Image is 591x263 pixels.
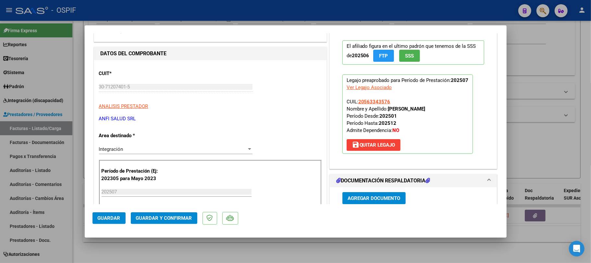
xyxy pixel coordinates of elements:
strong: [PERSON_NAME] [388,106,425,112]
mat-icon: save [352,141,360,149]
span: 20563343576 [358,99,390,105]
strong: 202506 [352,53,369,59]
p: ANFI SALUD SRL [99,115,322,123]
p: Legajo preaprobado para Período de Prestación: [342,74,473,154]
button: Guardar y Confirmar [131,212,197,224]
div: Ver Legajo Asociado [347,84,392,91]
p: CUIT [99,70,166,77]
strong: 202512 [379,120,397,126]
span: Recibida. En proceso de confirmacion/aceptac por la OS. [118,27,248,33]
strong: NO [393,127,400,133]
span: Agregar Documento [348,195,400,201]
span: CUIL: Nombre y Apellido: Período Desde: Período Hasta: Admite Dependencia: [347,99,425,133]
strong: DATOS DEL COMPROBANTE [101,50,167,57]
p: Area destinado * [99,132,166,139]
mat-expansion-panel-header: DOCUMENTACIÓN RESPALDATORIA [330,174,497,187]
p: Período de Prestación (Ej: 202305 para Mayo 2023 [102,167,167,182]
button: SSS [399,50,420,62]
span: FTP [379,53,388,59]
button: FTP [373,50,394,62]
span: Quitar Legajo [352,142,395,148]
span: Integración [99,146,123,152]
span: SSS [405,53,414,59]
span: Guardar [98,215,120,221]
strong: 202501 [380,113,397,119]
h1: DOCUMENTACIÓN RESPALDATORIA [336,177,430,185]
span: Guardar y Confirmar [136,215,192,221]
strong: 202507 [451,77,469,83]
div: Open Intercom Messenger [569,241,585,256]
p: El afiliado figura en el ultimo padrón que tenemos de la SSS de [342,40,485,65]
span: ANALISIS PRESTADOR [99,103,148,109]
button: Agregar Documento [342,192,406,204]
div: PREAPROBACIÓN PARA INTEGRACION [330,31,497,169]
button: Guardar [92,212,126,224]
button: Quitar Legajo [347,139,400,151]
